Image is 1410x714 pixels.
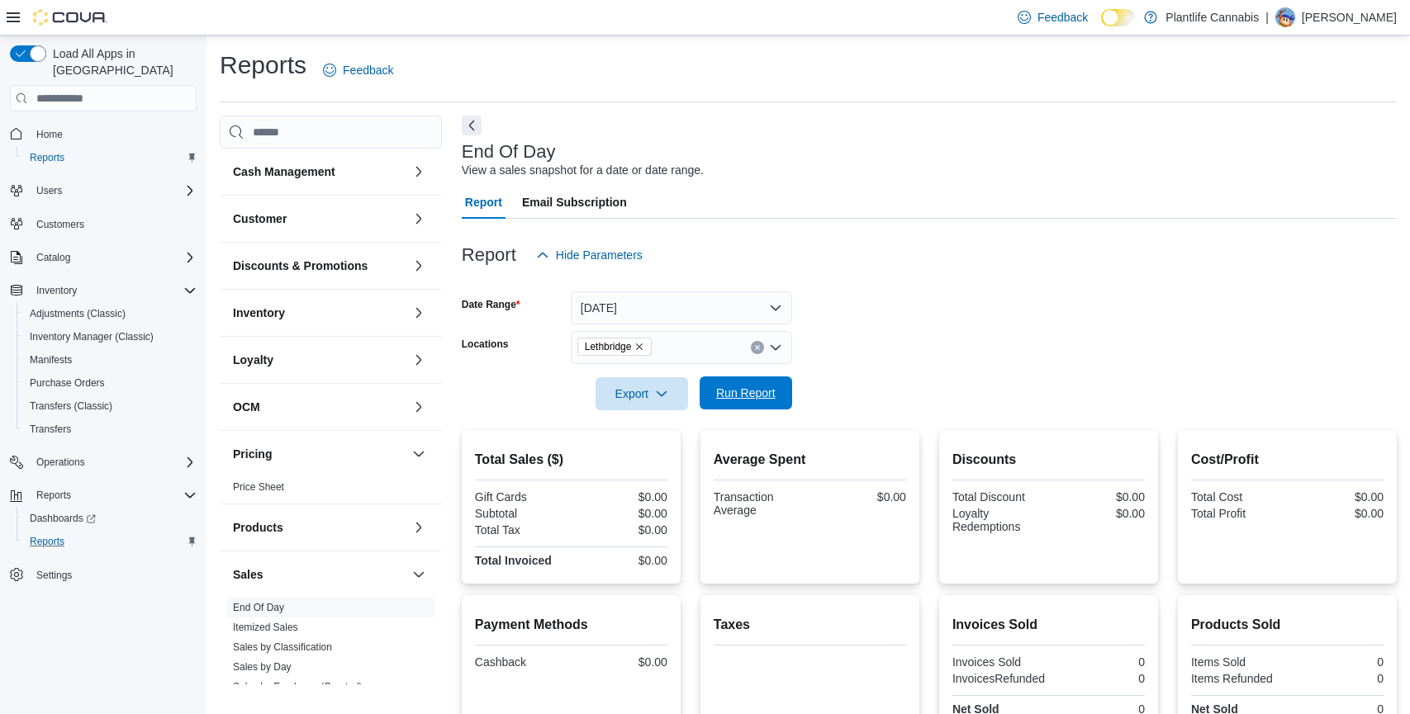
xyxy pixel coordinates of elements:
[30,181,69,201] button: Users
[522,186,627,219] span: Email Subscription
[233,163,335,180] h3: Cash Management
[36,569,72,582] span: Settings
[23,419,197,439] span: Transfers
[30,281,83,300] button: Inventory
[30,281,197,300] span: Inventory
[3,279,203,302] button: Inventory
[571,291,792,324] button: [DATE]
[17,418,203,441] button: Transfers
[233,641,332,654] span: Sales by Classification
[1101,26,1102,27] span: Dark Mode
[233,480,284,494] span: Price Sheet
[233,681,363,693] a: Sales by Employee (Created)
[17,371,203,395] button: Purchase Orders
[952,672,1046,685] div: InvoicesRefunded
[233,399,260,415] h3: OCM
[714,615,906,635] h2: Taxes
[36,489,71,502] span: Reports
[1052,490,1145,504] div: $0.00
[952,615,1145,635] h2: Invoices Sold
[1290,672,1384,685] div: 0
[233,622,298,633] a: Itemized Sales
[23,396,119,416] a: Transfers (Classic)
[30,452,197,472] span: Operations
[30,307,126,320] span: Adjustments (Classic)
[23,532,71,551] a: Reports
[233,601,284,614] span: End Of Day
[30,353,72,366] span: Manifests
[1191,507,1284,520] div: Total Profit
[462,142,556,162] h3: End Of Day
[23,350,197,370] span: Manifests
[30,512,96,525] span: Dashboards
[1191,450,1384,470] h2: Cost/Profit
[409,565,429,584] button: Sales
[462,245,516,265] h3: Report
[1302,7,1397,27] p: [PERSON_NAME]
[409,303,429,323] button: Inventory
[233,481,284,493] a: Price Sheet
[1166,7,1259,27] p: Plantlife Cannabis
[596,377,688,410] button: Export
[462,298,520,311] label: Date Range
[23,350,78,370] a: Manifests
[1037,9,1088,26] span: Feedback
[409,350,429,370] button: Loyalty
[462,116,482,135] button: Next
[714,490,807,517] div: Transaction Average
[343,62,393,78] span: Feedback
[605,377,678,410] span: Export
[233,621,298,634] span: Itemized Sales
[409,256,429,276] button: Discounts & Promotions
[36,284,77,297] span: Inventory
[23,327,197,347] span: Inventory Manager (Classic)
[233,305,285,321] h3: Inventory
[769,341,782,354] button: Open list of options
[233,446,272,462] h3: Pricing
[409,518,429,537] button: Products
[1191,672,1284,685] div: Items Refunded
[233,352,406,368] button: Loyalty
[220,477,442,504] div: Pricing
[233,305,406,321] button: Inventory
[465,186,502,219] span: Report
[233,352,273,368] h3: Loyalty
[3,451,203,474] button: Operations
[30,452,92,472] button: Operations
[30,535,64,548] span: Reports
[574,507,667,520] div: $0.00
[3,212,203,236] button: Customers
[30,400,112,413] span: Transfers (Classic)
[3,121,203,145] button: Home
[23,508,197,528] span: Dashboards
[574,523,667,537] div: $0.00
[36,251,70,264] span: Catalog
[23,148,71,168] a: Reports
[30,215,91,234] a: Customers
[409,444,429,464] button: Pricing
[1052,655,1145,669] div: 0
[30,376,105,390] span: Purchase Orders
[233,641,332,653] a: Sales by Classification
[17,146,203,169] button: Reports
[1052,507,1145,520] div: $0.00
[36,456,85,469] span: Operations
[36,184,62,197] span: Users
[30,423,71,436] span: Transfers
[475,615,667,635] h2: Payment Methods
[30,248,197,267] span: Catalog
[23,373,197,393] span: Purchase Orders
[714,450,906,470] h2: Average Spent
[475,450,667,470] h2: Total Sales ($)
[30,248,77,267] button: Catalog
[475,554,552,567] strong: Total Invoiced
[233,660,292,674] span: Sales by Day
[233,519,406,536] button: Products
[23,508,102,528] a: Dashboards
[30,565,78,585] a: Settings
[17,530,203,553] button: Reports
[233,258,406,274] button: Discounts & Promotions
[17,302,203,325] button: Adjustments (Classic)
[30,123,197,144] span: Home
[23,304,132,324] a: Adjustments (Classic)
